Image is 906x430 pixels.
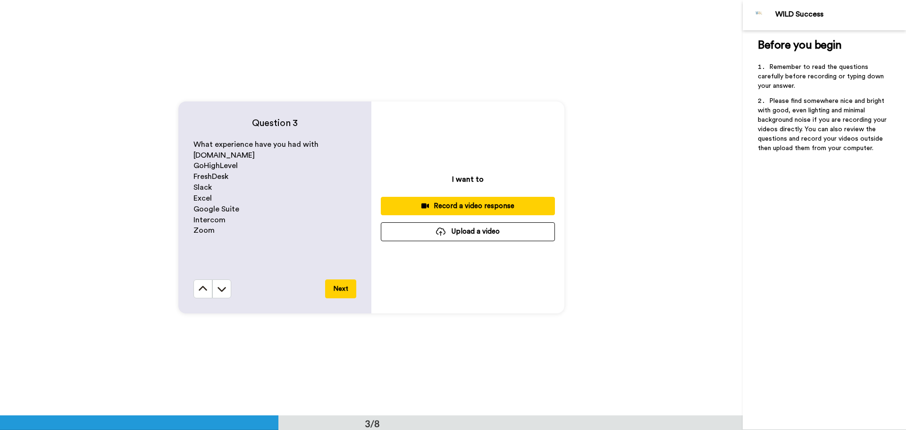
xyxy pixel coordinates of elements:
span: Before you begin [758,40,841,51]
span: Remember to read the questions carefully before recording or typing down your answer. [758,64,886,89]
span: FreshDesk [193,173,228,180]
div: WILD Success [775,10,906,19]
span: Google Suite [193,205,239,213]
span: [DOMAIN_NAME] [193,152,255,159]
button: Next [325,279,356,298]
span: GoHighLevel [193,162,238,169]
span: Zoom [193,227,215,234]
p: I want to [452,174,484,185]
span: Excel [193,194,212,202]
button: Record a video response [381,197,555,215]
div: 3/8 [350,417,395,430]
span: Please find somewhere nice and bright with good, even lighting and minimal background noise if yo... [758,98,889,152]
img: Profile Image [748,4,771,26]
div: Record a video response [388,201,547,211]
span: Slack [193,184,212,191]
button: Upload a video [381,222,555,241]
span: What experience have you had with [193,141,319,148]
span: Intercom [193,216,226,224]
h4: Question 3 [193,117,356,130]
